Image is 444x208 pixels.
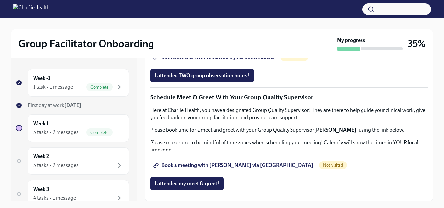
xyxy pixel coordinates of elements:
span: Book a meeting with [PERSON_NAME] via [GEOGRAPHIC_DATA] [155,162,313,169]
div: 1 task • 1 message [33,83,73,91]
a: Week 25 tasks • 2 messages [16,147,129,175]
h6: Week 1 [33,120,49,127]
strong: My progress [337,37,365,44]
h2: Group Facilitator Onboarding [18,37,154,50]
strong: [DATE] [64,102,81,108]
button: I attended TWO group observation hours! [150,69,254,82]
a: First day at work[DATE] [16,102,129,109]
div: 5 tasks • 2 messages [33,162,79,169]
a: Book a meeting with [PERSON_NAME] via [GEOGRAPHIC_DATA] [150,159,318,172]
p: Schedule Meet & Greet With Your Group Quality Supervisor [150,93,428,102]
h6: Week -1 [33,75,50,82]
span: Complete [86,85,113,90]
h3: 35% [408,38,426,50]
span: I attended TWO group observation hours! [155,72,249,79]
div: 5 tasks • 2 messages [33,129,79,136]
span: Not visited [319,163,347,168]
span: First day at work [28,102,81,108]
h6: Week 3 [33,186,49,193]
p: Please make sure to be mindful of time zones when scheduling your meeting! Calendly will show the... [150,139,428,153]
button: I attended my meet & greet! [150,177,224,190]
h6: Week 2 [33,153,49,160]
strong: [PERSON_NAME] [314,127,356,133]
img: CharlieHealth [13,4,50,14]
a: Week 15 tasks • 2 messagesComplete [16,114,129,142]
a: Week -11 task • 1 messageComplete [16,69,129,97]
span: I attended my meet & greet! [155,180,219,187]
p: Here at Charlie Health, you have a designated Group Quality Supervisor! They are there to help gu... [150,107,428,121]
span: Complete [86,130,113,135]
div: 4 tasks • 1 message [33,195,76,202]
p: Please book time for a meet and greet with your Group Quality Supervisor , using the link below. [150,127,428,134]
a: Week 34 tasks • 1 message [16,180,129,208]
